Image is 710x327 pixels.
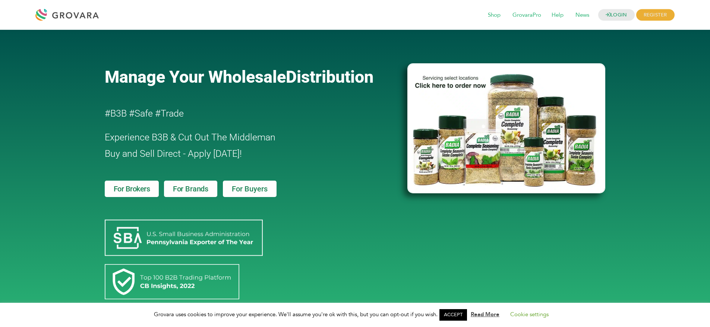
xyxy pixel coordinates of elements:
a: Shop [483,11,506,19]
span: Distribution [286,67,373,87]
a: News [570,11,594,19]
span: Help [546,8,569,22]
a: Read More [471,311,499,318]
a: ACCEPT [439,309,467,321]
a: Cookie settings [510,311,549,318]
a: For Brokers [105,181,159,197]
span: Grovara uses cookies to improve your experience. We'll assume you're ok with this, but you can op... [154,311,556,318]
span: For Brands [173,185,208,193]
span: REGISTER [636,9,675,21]
span: GrovaraPro [507,8,546,22]
a: For Brands [164,181,217,197]
a: LOGIN [598,9,635,21]
span: Experience B3B & Cut Out The Middleman [105,132,275,143]
span: For Brokers [114,185,150,193]
span: News [570,8,594,22]
a: Manage Your WholesaleDistribution [105,67,395,87]
h2: #B3B #Safe #Trade [105,105,365,122]
a: GrovaraPro [507,11,546,19]
a: Help [546,11,569,19]
span: For Buyers [232,185,268,193]
span: Manage Your Wholesale [105,67,286,87]
a: For Buyers [223,181,277,197]
span: Shop [483,8,506,22]
span: Buy and Sell Direct - Apply [DATE]! [105,148,242,159]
